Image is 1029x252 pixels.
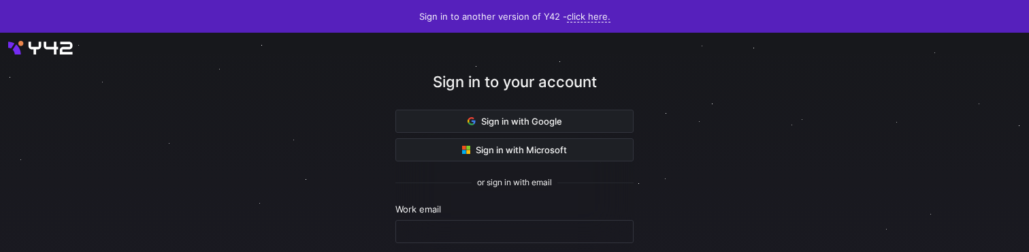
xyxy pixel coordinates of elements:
div: Sign in to your account [395,71,634,110]
span: or sign in with email [477,178,552,187]
button: Sign in with Google [395,110,634,133]
button: Sign in with Microsoft [395,138,634,161]
span: Sign in with Microsoft [462,144,567,155]
span: Sign in with Google [468,116,562,127]
span: Work email [395,204,441,215]
a: click here. [567,11,610,22]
